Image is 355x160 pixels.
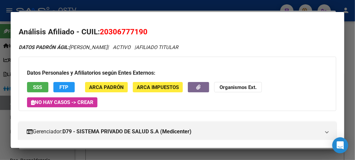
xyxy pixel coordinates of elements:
h3: Datos Personales y Afiliatorios según Entes Externos: [27,69,328,77]
button: FTP [53,82,75,92]
button: Organismos Ext. [214,82,262,92]
span: 20306777190 [100,27,147,36]
strong: D79 - SISTEMA PRIVADO DE SALUD S.A (Medicenter) [62,128,192,136]
i: | ACTIVO | [19,44,178,50]
span: SSS [33,84,42,90]
h2: Análisis Afiliado - CUIL: [19,26,336,38]
span: [PERSON_NAME] [19,44,107,50]
mat-panel-title: Gerenciador: [27,128,320,136]
span: FTP [60,84,69,90]
button: No hay casos -> Crear [27,97,97,107]
span: No hay casos -> Crear [31,99,93,105]
mat-expansion-panel-header: Gerenciador:D79 - SISTEMA PRIVADO DE SALUD S.A (Medicenter) [19,122,336,142]
span: AFILIADO TITULAR [136,44,178,50]
button: ARCA Padrón [85,82,128,92]
button: ARCA Impuestos [133,82,183,92]
span: ARCA Impuestos [137,84,179,90]
button: SSS [27,82,48,92]
strong: Organismos Ext. [220,84,257,90]
strong: DATOS PADRÓN ÁGIL: [19,44,69,50]
span: ARCA Padrón [89,84,124,90]
div: Open Intercom Messenger [332,137,348,153]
